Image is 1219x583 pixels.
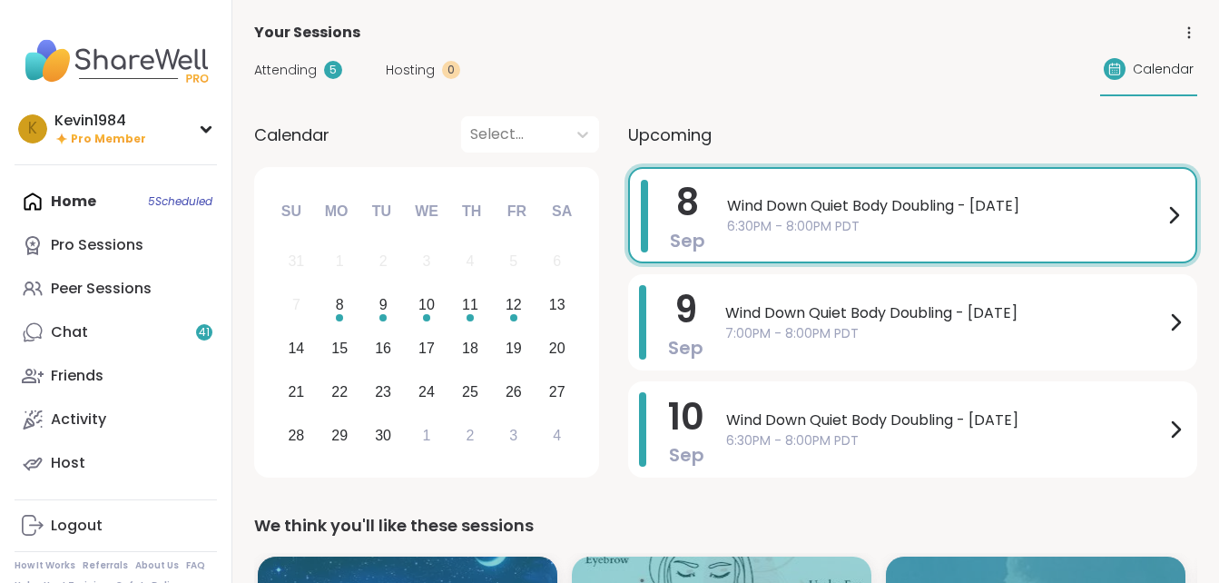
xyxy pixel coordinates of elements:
[408,330,447,369] div: Choose Wednesday, September 17th, 2025
[15,441,217,485] a: Host
[186,559,205,572] a: FAQ
[537,416,576,455] div: Choose Saturday, October 4th, 2025
[549,380,565,404] div: 27
[725,302,1165,324] span: Wind Down Quiet Body Doubling - [DATE]
[71,132,146,147] span: Pro Member
[54,111,146,131] div: Kevin1984
[668,391,704,442] span: 10
[364,330,403,369] div: Choose Tuesday, September 16th, 2025
[537,286,576,325] div: Choose Saturday, September 13th, 2025
[674,284,697,335] span: 9
[288,423,304,448] div: 28
[451,330,490,369] div: Choose Thursday, September 18th, 2025
[375,380,391,404] div: 23
[407,192,447,232] div: We
[451,372,490,411] div: Choose Thursday, September 25th, 2025
[549,292,565,317] div: 13
[375,336,391,361] div: 16
[51,322,88,342] div: Chat
[494,330,533,369] div: Choose Friday, September 19th, 2025
[466,423,474,448] div: 2
[364,416,403,455] div: Choose Tuesday, September 30th, 2025
[423,423,431,448] div: 1
[496,192,536,232] div: Fr
[336,249,344,273] div: 1
[442,61,460,79] div: 0
[316,192,356,232] div: Mo
[537,242,576,282] div: Not available Saturday, September 6th, 2025
[375,423,391,448] div: 30
[83,559,128,572] a: Referrals
[466,249,474,273] div: 4
[15,559,75,572] a: How It Works
[254,22,360,44] span: Your Sessions
[628,123,712,147] span: Upcoming
[418,292,435,317] div: 10
[320,372,359,411] div: Choose Monday, September 22nd, 2025
[726,410,1165,431] span: Wind Down Quiet Body Doubling - [DATE]
[379,292,388,317] div: 9
[379,249,388,273] div: 2
[451,286,490,325] div: Choose Thursday, September 11th, 2025
[277,330,316,369] div: Choose Sunday, September 14th, 2025
[452,192,492,232] div: Th
[364,242,403,282] div: Not available Tuesday, September 2nd, 2025
[51,366,103,386] div: Friends
[462,380,478,404] div: 25
[277,242,316,282] div: Not available Sunday, August 31st, 2025
[549,336,565,361] div: 20
[320,242,359,282] div: Not available Monday, September 1st, 2025
[418,336,435,361] div: 17
[506,380,522,404] div: 26
[509,249,517,273] div: 5
[51,453,85,473] div: Host
[15,29,217,93] img: ShareWell Nav Logo
[336,292,344,317] div: 8
[727,195,1163,217] span: Wind Down Quiet Body Doubling - [DATE]
[553,423,561,448] div: 4
[254,123,329,147] span: Calendar
[676,177,699,228] span: 8
[277,372,316,411] div: Choose Sunday, September 21st, 2025
[51,235,143,255] div: Pro Sessions
[408,416,447,455] div: Choose Wednesday, October 1st, 2025
[288,249,304,273] div: 31
[494,242,533,282] div: Not available Friday, September 5th, 2025
[1133,60,1194,79] span: Calendar
[15,504,217,548] a: Logout
[324,61,342,79] div: 5
[51,410,106,430] div: Activity
[254,513,1197,539] div: We think you'll like these sessions
[451,416,490,455] div: Choose Thursday, October 2nd, 2025
[408,242,447,282] div: Not available Wednesday, September 3rd, 2025
[320,330,359,369] div: Choose Monday, September 15th, 2025
[668,335,703,361] span: Sep
[331,423,348,448] div: 29
[288,336,304,361] div: 14
[553,249,561,273] div: 6
[51,279,152,299] div: Peer Sessions
[274,240,578,457] div: month 2025-09
[15,398,217,441] a: Activity
[506,292,522,317] div: 12
[726,431,1165,450] span: 6:30PM - 8:00PM PDT
[670,228,705,253] span: Sep
[542,192,582,232] div: Sa
[292,292,300,317] div: 7
[462,292,478,317] div: 11
[423,249,431,273] div: 3
[331,380,348,404] div: 22
[408,372,447,411] div: Choose Wednesday, September 24th, 2025
[135,559,179,572] a: About Us
[669,442,704,468] span: Sep
[494,416,533,455] div: Choose Friday, October 3rd, 2025
[386,61,435,80] span: Hosting
[506,336,522,361] div: 19
[408,286,447,325] div: Choose Wednesday, September 10th, 2025
[15,354,217,398] a: Friends
[451,242,490,282] div: Not available Thursday, September 4th, 2025
[364,286,403,325] div: Choose Tuesday, September 9th, 2025
[509,423,517,448] div: 3
[494,372,533,411] div: Choose Friday, September 26th, 2025
[320,416,359,455] div: Choose Monday, September 29th, 2025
